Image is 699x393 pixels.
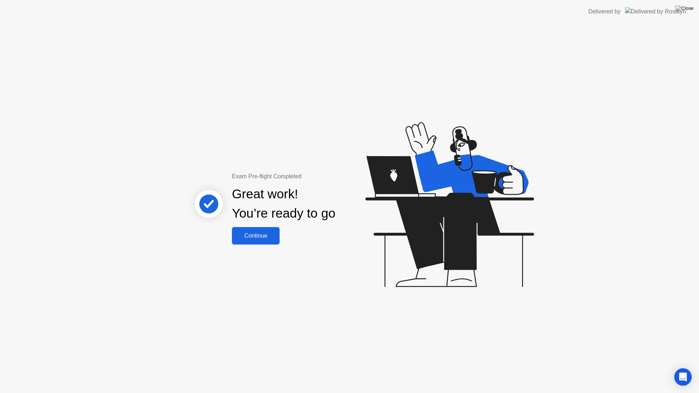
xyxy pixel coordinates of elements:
div: Continue [234,233,277,239]
div: Exam Pre-flight Completed [232,172,382,181]
img: Delivered by Rosalyn [625,7,686,16]
div: Open Intercom Messenger [674,368,692,386]
div: Great work! You’re ready to go [232,184,335,223]
img: Close [675,5,694,11]
button: Continue [232,227,280,245]
div: Delivered by [588,7,621,16]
